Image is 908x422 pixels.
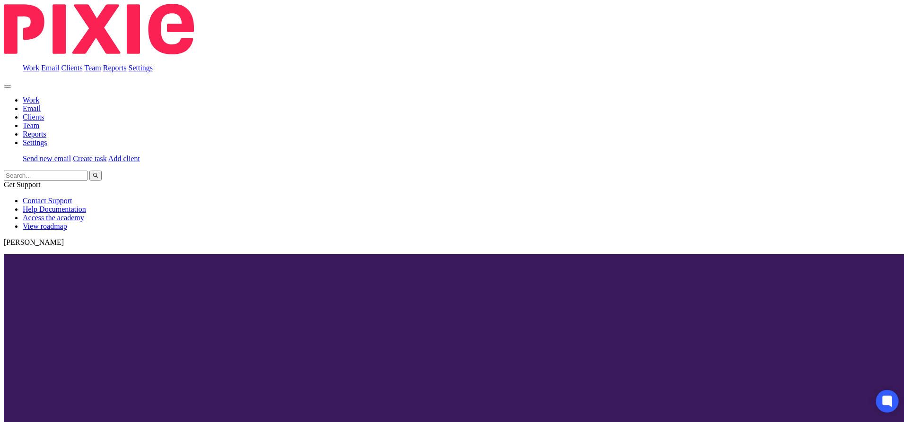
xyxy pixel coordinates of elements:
[23,214,84,222] a: Access the academy
[4,171,87,181] input: Search
[129,64,153,72] a: Settings
[23,113,44,121] a: Clients
[103,64,127,72] a: Reports
[23,130,46,138] a: Reports
[41,64,59,72] a: Email
[84,64,101,72] a: Team
[108,155,140,163] a: Add client
[89,171,102,181] button: Search
[23,121,39,129] a: Team
[61,64,82,72] a: Clients
[73,155,107,163] a: Create task
[4,181,41,189] span: Get Support
[23,96,39,104] a: Work
[23,205,86,213] a: Help Documentation
[23,64,39,72] a: Work
[4,238,904,247] p: [PERSON_NAME]
[23,104,41,112] a: Email
[23,155,71,163] a: Send new email
[23,138,47,146] a: Settings
[23,197,72,205] a: Contact Support
[4,4,194,54] img: Pixie
[23,222,67,230] a: View roadmap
